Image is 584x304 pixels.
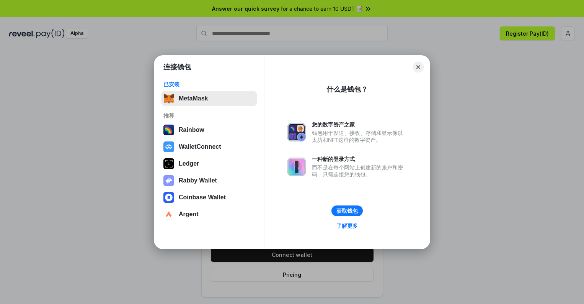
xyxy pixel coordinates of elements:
div: Argent [179,211,199,218]
button: Close [413,62,424,72]
div: MetaMask [179,95,208,102]
img: svg+xml,%3Csvg%20width%3D%22120%22%20height%3D%22120%22%20viewBox%3D%220%200%20120%20120%22%20fil... [163,125,174,135]
img: svg+xml,%3Csvg%20xmlns%3D%22http%3A%2F%2Fwww.w3.org%2F2000%2Fsvg%22%20fill%3D%22none%22%20viewBox... [163,175,174,186]
h1: 连接钱包 [163,62,191,72]
div: 已安装 [163,81,255,88]
div: 而不是在每个网站上创建新的账户和密码，只需连接您的钱包。 [312,164,407,178]
img: svg+xml,%3Csvg%20fill%3D%22none%22%20height%3D%2233%22%20viewBox%3D%220%200%2035%2033%22%20width%... [163,93,174,104]
button: MetaMask [161,91,257,106]
button: Ledger [161,156,257,171]
div: 推荐 [163,112,255,119]
img: svg+xml,%3Csvg%20width%3D%2228%22%20height%3D%2228%22%20viewBox%3D%220%200%2028%2028%22%20fill%3D... [163,209,174,220]
button: Argent [161,207,257,222]
div: 什么是钱包？ [326,85,368,94]
div: WalletConnect [179,143,221,150]
button: 获取钱包 [331,205,363,216]
button: Rabby Wallet [161,173,257,188]
div: 您的数字资产之家 [312,121,407,128]
img: svg+xml,%3Csvg%20width%3D%2228%22%20height%3D%2228%22%20viewBox%3D%220%200%2028%2028%22%20fill%3D... [163,192,174,203]
div: Rabby Wallet [179,177,217,184]
div: 获取钱包 [336,207,358,214]
div: Ledger [179,160,199,167]
button: Rainbow [161,122,257,138]
div: 钱包用于发送、接收、存储和显示像以太坊和NFT这样的数字资产。 [312,130,407,143]
button: Coinbase Wallet [161,190,257,205]
div: Coinbase Wallet [179,194,226,201]
div: 了解更多 [336,222,358,229]
img: svg+xml,%3Csvg%20xmlns%3D%22http%3A%2F%2Fwww.w3.org%2F2000%2Fsvg%22%20fill%3D%22none%22%20viewBox... [287,123,306,141]
div: 一种新的登录方式 [312,156,407,163]
div: Rainbow [179,127,204,133]
img: svg+xml,%3Csvg%20width%3D%2228%22%20height%3D%2228%22%20viewBox%3D%220%200%2028%2028%22%20fill%3D... [163,141,174,152]
a: 了解更多 [332,221,362,231]
button: WalletConnect [161,139,257,154]
img: svg+xml,%3Csvg%20xmlns%3D%22http%3A%2F%2Fwww.w3.org%2F2000%2Fsvg%22%20fill%3D%22none%22%20viewBox... [287,158,306,176]
img: svg+xml,%3Csvg%20xmlns%3D%22http%3A%2F%2Fwww.w3.org%2F2000%2Fsvg%22%20width%3D%2228%22%20height%3... [163,158,174,169]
